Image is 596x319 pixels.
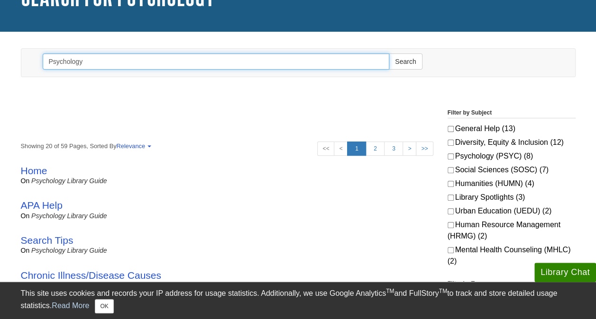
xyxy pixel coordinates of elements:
[448,205,576,217] label: Urban Education (UEDU) (2)
[389,53,422,70] button: Search
[52,301,89,310] a: Read More
[31,247,107,254] a: Psychology Library Guide
[448,164,576,176] label: Social Sciences (SOSC) (7)
[448,151,576,162] label: Psychology (PSYC) (8)
[21,235,73,246] a: Search Tips
[448,279,576,289] legend: Filter by Tag
[448,167,454,173] input: Social Sciences (SOSC) (7)
[347,142,366,156] a: 1
[43,53,390,70] input: Enter Search Words
[448,192,576,203] label: Library Spotlights (3)
[403,142,416,156] a: >
[448,137,576,148] label: Diversity, Equity & Inclusion (12)
[317,142,334,156] a: <<
[21,288,576,313] div: This site uses cookies and records your IP address for usage statistics. Additionally, we use Goo...
[95,299,113,313] button: Close
[448,153,454,159] input: Psychology (PSYC) (8)
[448,195,454,201] input: Library Spotlights (3)
[21,177,30,185] span: on
[448,244,576,267] label: Mental Health Counseling (MHLC) (2)
[448,181,454,187] input: Humanities (HUMN) (4)
[534,263,596,282] button: Library Chat
[366,142,385,156] a: 2
[21,212,30,220] span: on
[31,212,107,220] a: Psychology Library Guide
[31,177,107,185] a: Psychology Library Guide
[21,247,30,254] span: on
[448,219,576,242] label: Human Resource Management (HRMG) (2)
[317,142,433,156] ul: Search Pagination
[21,270,161,281] a: Chronic Illness/Disease Causes
[448,140,454,146] input: Diversity, Equity & Inclusion (12)
[334,142,348,156] a: <
[439,288,447,294] sup: TM
[448,208,454,214] input: Urban Education (UEDU) (2)
[21,142,433,151] strong: Showing 20 of 59 Pages, Sorted By
[448,178,576,189] label: Humanities (HUMN) (4)
[416,142,433,156] a: >>
[448,126,454,132] input: General Help (13)
[448,123,576,134] label: General Help (13)
[21,200,63,211] a: APA Help
[21,165,47,176] a: Home
[448,222,454,228] input: Human Resource Management (HRMG) (2)
[384,142,403,156] a: 3
[386,288,394,294] sup: TM
[448,247,454,253] input: Mental Health Counseling (MHLC) (2)
[448,108,576,118] legend: Filter by Subject
[117,142,150,150] a: Relevance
